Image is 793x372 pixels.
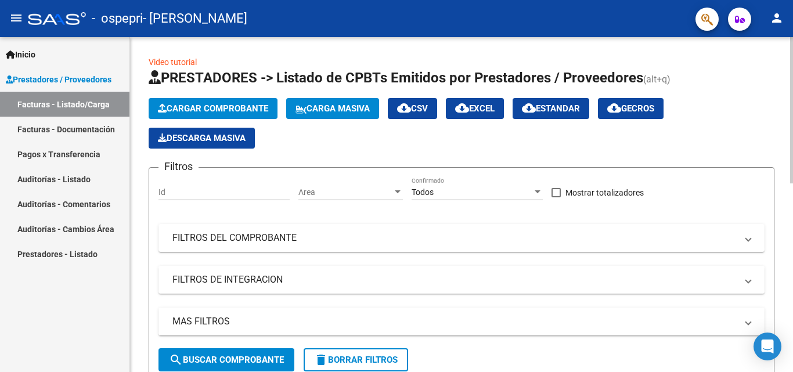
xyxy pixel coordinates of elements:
mat-icon: cloud_download [522,101,536,115]
mat-expansion-panel-header: MAS FILTROS [158,308,765,335]
mat-icon: cloud_download [607,101,621,115]
div: Open Intercom Messenger [754,333,781,360]
button: EXCEL [446,98,504,119]
mat-icon: cloud_download [455,101,469,115]
span: Inicio [6,48,35,61]
span: EXCEL [455,103,495,114]
button: Carga Masiva [286,98,379,119]
app-download-masive: Descarga masiva de comprobantes (adjuntos) [149,128,255,149]
span: (alt+q) [643,74,671,85]
span: CSV [397,103,428,114]
button: Estandar [513,98,589,119]
a: Video tutorial [149,57,197,67]
span: - ospepri [92,6,143,31]
mat-icon: menu [9,11,23,25]
button: Buscar Comprobante [158,348,294,371]
span: Estandar [522,103,580,114]
span: PRESTADORES -> Listado de CPBTs Emitidos por Prestadores / Proveedores [149,70,643,86]
span: Area [298,187,392,197]
mat-icon: delete [314,353,328,367]
button: Gecros [598,98,664,119]
span: Todos [412,187,434,197]
mat-panel-title: FILTROS DEL COMPROBANTE [172,232,737,244]
span: Borrar Filtros [314,355,398,365]
mat-icon: search [169,353,183,367]
span: Carga Masiva [295,103,370,114]
span: Buscar Comprobante [169,355,284,365]
span: Mostrar totalizadores [565,186,644,200]
span: Descarga Masiva [158,133,246,143]
mat-icon: person [770,11,784,25]
button: Cargar Comprobante [149,98,277,119]
mat-icon: cloud_download [397,101,411,115]
span: Prestadores / Proveedores [6,73,111,86]
button: CSV [388,98,437,119]
button: Borrar Filtros [304,348,408,371]
span: Cargar Comprobante [158,103,268,114]
mat-panel-title: MAS FILTROS [172,315,737,328]
mat-expansion-panel-header: FILTROS DEL COMPROBANTE [158,224,765,252]
h3: Filtros [158,158,199,175]
button: Descarga Masiva [149,128,255,149]
mat-expansion-panel-header: FILTROS DE INTEGRACION [158,266,765,294]
span: Gecros [607,103,654,114]
span: - [PERSON_NAME] [143,6,247,31]
mat-panel-title: FILTROS DE INTEGRACION [172,273,737,286]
